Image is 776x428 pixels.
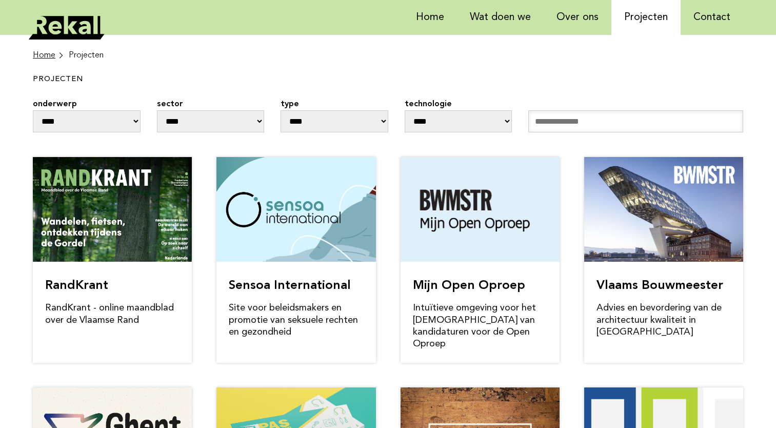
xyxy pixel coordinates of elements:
[33,98,141,110] label: onderwerp
[596,280,723,292] a: Vlaams Bouwmeester
[69,49,104,62] li: Projecten
[157,98,265,110] label: sector
[33,49,65,62] a: Home
[33,49,55,62] span: Home
[45,280,108,292] a: RandKrant
[413,280,525,292] a: Mijn Open Oproep
[405,98,512,110] label: technologie
[229,280,351,292] a: Sensoa International
[281,98,388,110] label: type
[33,75,452,85] h1: projecten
